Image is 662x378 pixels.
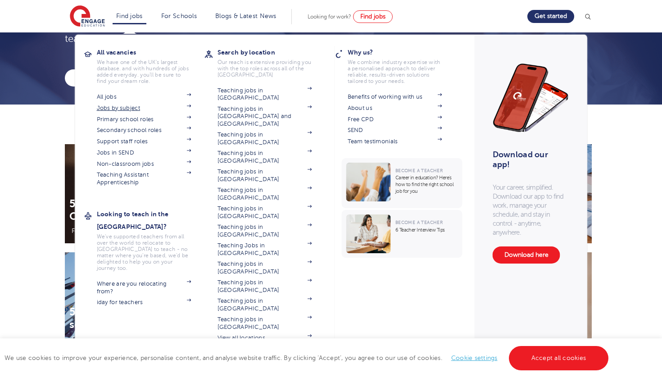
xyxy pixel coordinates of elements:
a: Teaching jobs in [GEOGRAPHIC_DATA] and [GEOGRAPHIC_DATA] [218,105,312,128]
p: We've supported teachers from all over the world to relocate to [GEOGRAPHIC_DATA] to teach - no m... [97,233,191,271]
a: Teaching jobs in [GEOGRAPHIC_DATA] [218,260,312,275]
a: Search by locationOur reach is extensive providing you with the top roles across all of the [GEOG... [218,46,326,78]
a: SEND [348,127,442,134]
a: Teaching jobs in [GEOGRAPHIC_DATA] [218,316,312,331]
span: Become a Teacher [395,168,443,173]
a: For Schools [161,13,197,19]
a: Teaching jobs in [GEOGRAPHIC_DATA] [218,168,312,183]
a: 5 Great Reasons Why You Should Hire Overseas Teachers [69,197,262,223]
a: Teaching jobs in [GEOGRAPHIC_DATA] [218,131,312,146]
a: Jobs by subject [97,105,191,112]
a: Teaching jobs in [GEOGRAPHIC_DATA] [218,187,312,201]
span: Looking for work? [308,14,351,20]
a: Where are you relocating from? [97,280,191,295]
a: Blogs & Latest News [215,13,277,19]
a: About us [348,105,442,112]
a: Teaching jobs in [GEOGRAPHIC_DATA] [218,205,312,220]
span: We use cookies to improve your experience, personalise content, and analyse website traffic. By c... [5,355,611,361]
a: Accept all cookies [509,346,609,370]
p: Career in education? Here’s how to find the right school job for you [395,174,458,195]
h3: Why us? [348,46,456,59]
img: Engage Education [70,5,105,28]
a: Teaching jobs in [GEOGRAPHIC_DATA] [218,297,312,312]
a: Get started [527,10,574,23]
span: Find jobs [360,13,385,20]
p: Your career, simplified. Download our app to find work, manage your schedule, and stay in control... [493,183,569,237]
span: Become a Teacher [395,220,443,225]
a: Teaching Jobs in [GEOGRAPHIC_DATA] [218,242,312,257]
a: Why us?We combine industry expertise with a personalised approach to deliver reliable, results-dr... [348,46,456,84]
a: Jobs in SEND [97,149,191,156]
h3: Search by location [218,46,326,59]
a: Support staff roles [97,138,191,145]
a: Contact Us [65,69,121,87]
p: We have one of the UK's largest database. and with hundreds of jobs added everyday. you'll be sur... [97,59,191,84]
h3: All vacancies [97,46,205,59]
a: Cookie settings [451,355,498,361]
a: Teaching jobs in [GEOGRAPHIC_DATA] [218,279,312,294]
a: Non-classroom jobs [97,160,191,168]
p: Our reach is extensive providing you with the top roles across all of the [GEOGRAPHIC_DATA] [218,59,312,78]
a: Become a Teacher6 Teacher Interview Tips [342,210,465,258]
p: 6 Teacher Interview Tips [395,227,458,233]
a: View all locations [218,334,312,342]
a: Find jobs [116,13,143,19]
a: Teaching jobs in [GEOGRAPHIC_DATA] [218,223,312,238]
p: We combine industry expertise with a personalised approach to deliver reliable, results-driven so... [348,59,442,84]
a: All vacanciesWe have one of the UK's largest database. and with hundreds of jobs added everyday. ... [97,46,205,84]
a: Looking to teach in the [GEOGRAPHIC_DATA]?We've supported teachers from all over the world to rel... [97,208,205,271]
li: For Schools [67,334,107,344]
a: Find jobs [353,10,393,23]
a: Free CPD [348,116,442,123]
a: Teaching Assistant Apprenticeship [97,171,191,186]
a: Benefits of working with us [348,93,442,100]
a: iday for teachers [97,299,191,306]
h3: Download our app! [493,150,566,169]
a: Team testimonials [348,138,442,145]
a: Teaching jobs in [GEOGRAPHIC_DATA] [218,150,312,164]
a: Secondary school roles [97,127,191,134]
li: For Schools [67,226,107,236]
h3: Looking to teach in the [GEOGRAPHIC_DATA]? [97,208,205,233]
a: Primary school roles [97,116,191,123]
a: 5 ways hiring international teachers can solve the staffing crisis [69,305,271,331]
a: Become a TeacherCareer in education? Here’s how to find the right school job for you [342,158,465,208]
a: Teaching jobs in [GEOGRAPHIC_DATA] [218,87,312,102]
a: Download here [493,246,560,264]
a: All jobs [97,93,191,100]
